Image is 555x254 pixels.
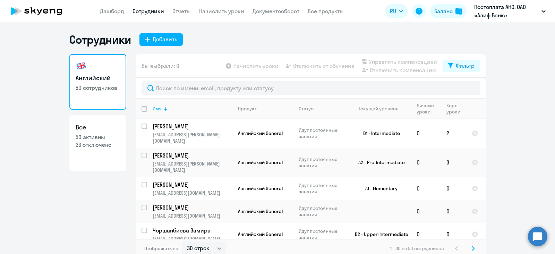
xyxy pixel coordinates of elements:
span: RU [390,7,396,15]
p: Идут постоянные занятия [299,127,346,139]
span: Вы выбрали: 0 [142,62,179,70]
td: A1 - Elementary [347,177,411,200]
div: Продукт [238,105,257,112]
button: Балансbalance [430,4,467,18]
span: Английский General [238,208,283,214]
img: balance [455,8,462,15]
td: 3 [441,148,466,177]
h3: Все [76,123,120,132]
a: [PERSON_NAME] [153,152,232,159]
td: 0 [411,223,441,246]
p: [PERSON_NAME] [153,122,231,130]
td: B1 - Intermediate [347,119,411,148]
img: english [76,60,87,71]
p: [EMAIL_ADDRESS][PERSON_NAME][DOMAIN_NAME] [153,161,232,173]
button: Фильтр [443,60,480,72]
p: [PERSON_NAME] [153,152,231,159]
td: 0 [411,177,441,200]
a: Все продукты [308,8,344,15]
p: [PERSON_NAME] [153,181,231,188]
p: [EMAIL_ADDRESS][DOMAIN_NAME] [153,236,232,242]
td: B2 - Upper-Intermediate [347,223,411,246]
p: Идут постоянные занятия [299,228,346,240]
div: Текущий уровень [359,105,398,112]
span: Английский General [238,185,283,192]
p: 50 сотрудников [76,84,120,92]
a: [PERSON_NAME] [153,122,232,130]
p: [PERSON_NAME] [153,204,231,211]
td: 2 [441,119,466,148]
p: Идут постоянные занятия [299,182,346,195]
button: Добавить [139,33,183,46]
div: Корп. уроки [446,102,466,115]
span: 1 - 30 из 50 сотрудников [390,245,444,252]
p: Чоршанбиева Замира [153,227,231,234]
span: Отображать по: [144,245,179,252]
a: Документооборот [253,8,299,15]
div: Фильтр [456,61,475,70]
a: Сотрудники [133,8,164,15]
span: Английский General [238,231,283,237]
a: Английский50 сотрудников [69,54,126,110]
h3: Английский [76,74,120,83]
div: Имя [153,105,162,112]
div: Имя [153,105,232,112]
p: 33 отключено [76,141,120,149]
h1: Сотрудники [69,33,131,46]
button: Постоплата АНО, ОАО «Алиф Банк» [471,3,549,19]
a: Дашборд [100,8,124,15]
div: Текущий уровень [352,105,411,112]
p: [EMAIL_ADDRESS][DOMAIN_NAME] [153,213,232,219]
a: Все50 активны33 отключено [69,115,126,171]
button: RU [385,4,408,18]
a: [PERSON_NAME] [153,204,232,211]
div: Статус [299,105,314,112]
p: [EMAIL_ADDRESS][DOMAIN_NAME] [153,190,232,196]
td: A2 - Pre-Intermediate [347,148,411,177]
span: Английский General [238,159,283,166]
div: Добавить [153,35,177,43]
a: Чоршанбиева Замира [153,227,232,234]
a: [PERSON_NAME] [153,181,232,188]
div: Баланс [434,7,453,15]
td: 0 [441,200,466,223]
a: Отчеты [172,8,191,15]
p: [EMAIL_ADDRESS][PERSON_NAME][DOMAIN_NAME] [153,132,232,144]
p: 50 активны [76,133,120,141]
p: Постоплата АНО, ОАО «Алиф Банк» [474,3,539,19]
p: Идут постоянные занятия [299,205,346,218]
td: 0 [441,223,466,246]
td: 0 [411,119,441,148]
input: Поиск по имени, email, продукту или статусу [142,81,480,95]
span: Английский General [238,130,283,136]
td: 0 [411,200,441,223]
p: Идут постоянные занятия [299,156,346,169]
a: Начислить уроки [199,8,244,15]
div: Личные уроки [417,102,441,115]
td: 0 [411,148,441,177]
td: 0 [441,177,466,200]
